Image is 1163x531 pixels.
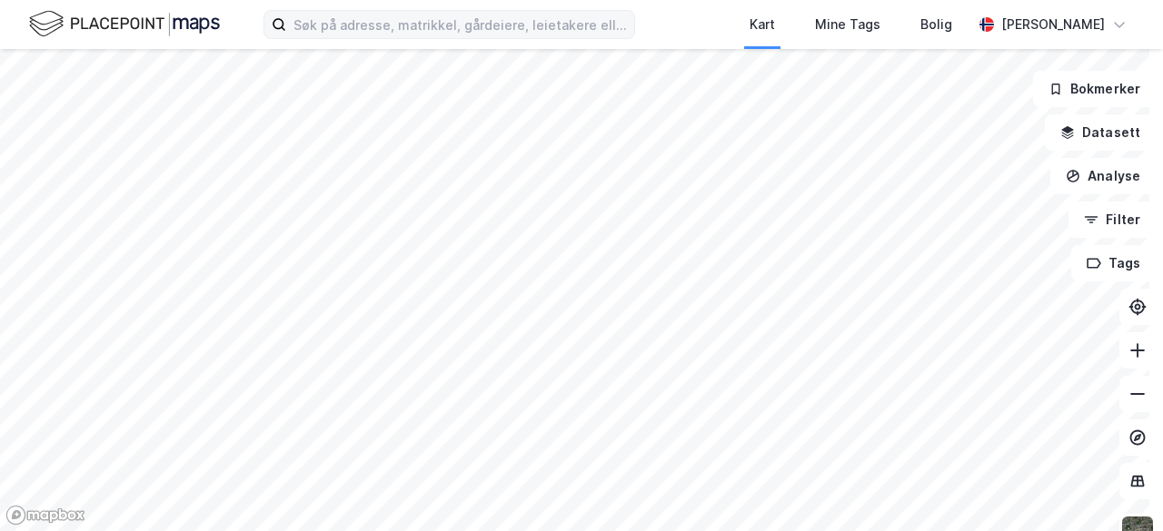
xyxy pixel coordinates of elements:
[1072,444,1163,531] iframe: Chat Widget
[1001,14,1105,35] div: [PERSON_NAME]
[815,14,880,35] div: Mine Tags
[286,11,634,38] input: Søk på adresse, matrikkel, gårdeiere, leietakere eller personer
[920,14,952,35] div: Bolig
[29,8,220,40] img: logo.f888ab2527a4732fd821a326f86c7f29.svg
[1072,444,1163,531] div: Kontrollprogram for chat
[750,14,775,35] div: Kart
